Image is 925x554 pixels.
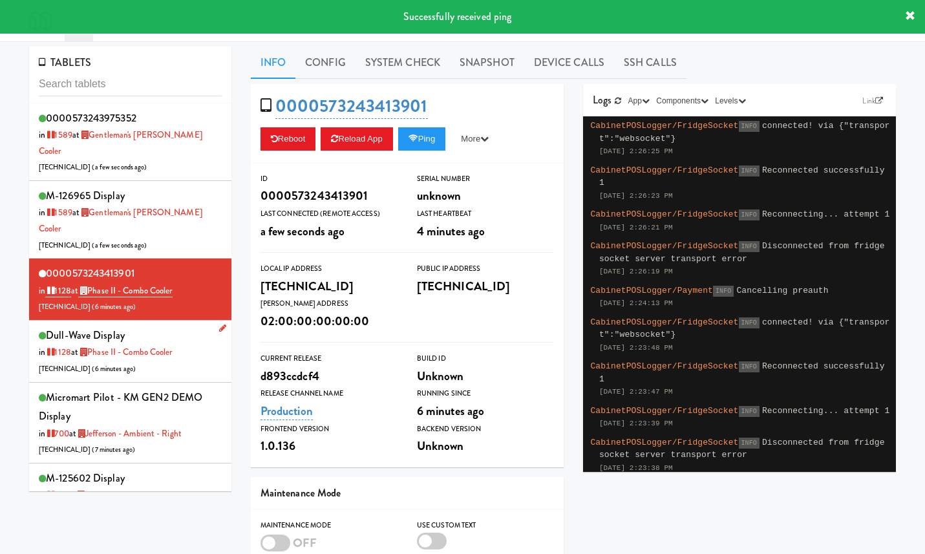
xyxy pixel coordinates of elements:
[76,427,182,440] a: Jefferson - Ambient - Right
[599,361,885,384] span: Reconnected successfully 1
[39,302,136,312] span: [TECHNICAL_ID] ( )
[417,222,485,240] span: 4 minutes ago
[39,129,72,141] span: in
[417,519,554,532] div: Use Custom Text
[95,302,133,312] span: 6 minutes ago
[260,310,398,332] div: 02:00:00:00:00:00
[46,471,125,485] span: M-125602 Display
[39,162,147,172] span: [TECHNICAL_ID] ( )
[599,147,673,155] span: [DATE] 2:26:25 PM
[29,321,231,383] li: dull-wave Displayin 1128at Phase II - Combo Cooler[TECHNICAL_ID] (6 minutes ago)
[599,224,673,231] span: [DATE] 2:26:21 PM
[762,406,890,416] span: Reconnecting... attempt 1
[599,121,890,144] span: connected! via {"transport":"websocket"}
[260,387,398,400] div: Release Channel Name
[599,299,673,307] span: [DATE] 2:24:13 PM
[78,284,173,297] a: Phase II - Combo Cooler
[260,173,398,186] div: ID
[46,111,136,125] span: 0000573243975352
[69,427,182,440] span: at
[736,286,828,295] span: Cancelling preauth
[739,165,760,176] span: INFO
[403,9,512,24] span: Successfully received ping
[260,185,398,207] div: 0000573243413901
[251,47,295,79] a: Info
[417,185,554,207] div: unknown
[39,284,71,297] span: in
[39,489,195,517] span: at
[95,445,133,454] span: 7 minutes ago
[260,352,398,365] div: Current Release
[260,127,316,151] button: Reboot
[321,127,392,151] button: Reload App
[417,402,484,420] span: 6 minutes ago
[71,284,173,297] span: at
[39,206,202,235] a: Gentleman's [PERSON_NAME] Cooler
[29,383,231,463] li: Micromart Pilot - KM GEN2 DEMO Displayin 700at Jefferson - Ambient - Right[TECHNICAL_ID] (7 minut...
[590,241,738,251] span: CabinetPOSLogger/FridgeSocket
[451,127,499,151] button: More
[260,365,398,387] div: d893ccdcf4
[739,241,760,252] span: INFO
[260,519,398,532] div: Maintenance Mode
[590,286,713,295] span: CabinetPOSLogger/Payment
[590,165,738,175] span: CabinetPOSLogger/FridgeSocket
[39,129,202,157] a: Gentleman's [PERSON_NAME] Cooler
[39,346,71,358] span: in
[417,275,554,297] div: [TECHNICAL_ID]
[39,445,135,454] span: [TECHNICAL_ID] ( )
[39,72,222,96] input: Search tablets
[295,47,356,79] a: Config
[260,262,398,275] div: Local IP Address
[46,188,125,203] span: M-126965 Display
[260,222,345,240] span: a few seconds ago
[39,206,202,235] span: at
[39,240,147,250] span: [TECHNICAL_ID] ( )
[39,489,195,517] a: [PERSON_NAME] Sports and Wellness
[524,47,614,79] a: Device Calls
[417,173,554,186] div: Serial Number
[590,121,738,131] span: CabinetPOSLogger/FridgeSocket
[712,94,749,107] button: Levels
[260,485,341,500] span: Maintenance Mode
[590,361,738,371] span: CabinetPOSLogger/FridgeSocket
[417,435,554,457] div: Unknown
[599,464,673,472] span: [DATE] 2:23:38 PM
[78,346,173,358] a: Phase II - Combo Cooler
[95,240,145,250] span: a few seconds ago
[260,208,398,220] div: Last Connected (Remote Access)
[46,266,134,281] span: 0000573243413901
[45,427,69,440] a: 700
[39,55,91,70] span: TABLETS
[739,121,760,132] span: INFO
[599,344,673,352] span: [DATE] 2:23:48 PM
[859,94,886,107] a: Link
[46,328,125,343] span: dull-wave Display
[95,162,145,172] span: a few seconds ago
[45,284,71,297] a: 1128
[450,47,524,79] a: Snapshot
[593,92,611,107] span: Logs
[599,420,673,427] span: [DATE] 2:23:39 PM
[739,209,760,220] span: INFO
[398,127,446,151] button: Ping
[417,387,554,400] div: Running Since
[590,438,738,447] span: CabinetPOSLogger/FridgeSocket
[614,47,686,79] a: SSH Calls
[29,181,231,259] li: M-126965 Displayin 1589at Gentleman's [PERSON_NAME] Cooler[TECHNICAL_ID] (a few seconds ago)
[599,268,673,275] span: [DATE] 2:26:19 PM
[739,361,760,372] span: INFO
[39,129,202,157] span: at
[417,352,554,365] div: Build Id
[599,165,885,188] span: Reconnected successfully 1
[599,388,673,396] span: [DATE] 2:23:47 PM
[713,286,734,297] span: INFO
[356,47,450,79] a: System Check
[417,365,554,387] div: Unknown
[624,94,653,107] button: App
[590,406,738,416] span: CabinetPOSLogger/FridgeSocket
[260,297,398,310] div: [PERSON_NAME] Address
[71,346,173,358] span: at
[293,534,317,551] span: OFF
[762,209,890,219] span: Reconnecting... attempt 1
